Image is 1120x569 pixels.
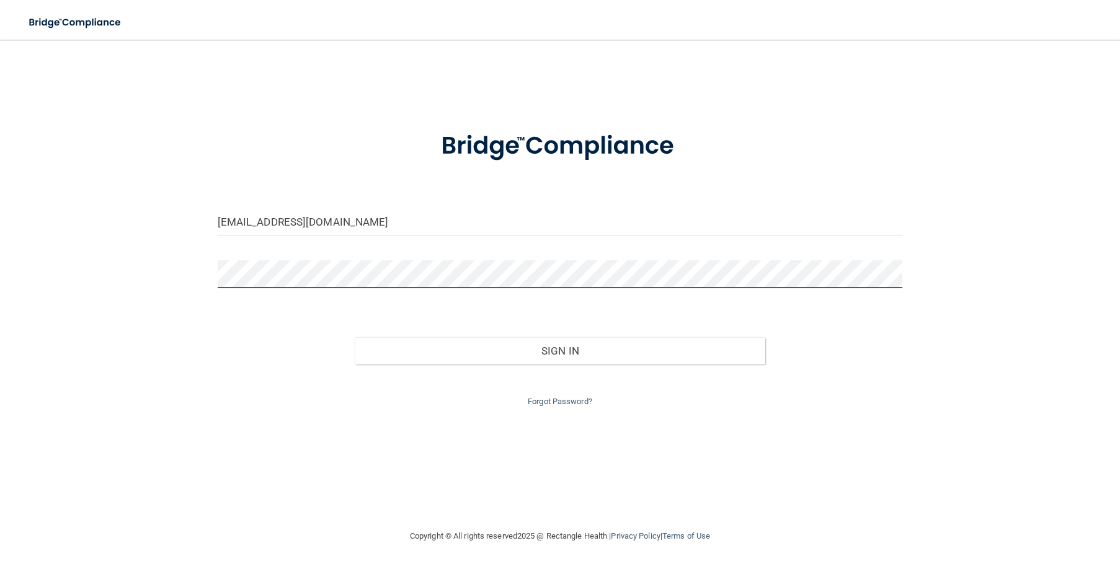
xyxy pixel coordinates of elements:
button: Sign In [355,337,766,364]
div: Copyright © All rights reserved 2025 @ Rectangle Health | | [334,516,786,556]
img: bridge_compliance_login_screen.278c3ca4.svg [19,10,133,35]
a: Privacy Policy [611,531,660,540]
img: bridge_compliance_login_screen.278c3ca4.svg [416,114,704,179]
iframe: Drift Widget Chat Controller [905,481,1105,531]
input: Email [218,208,903,236]
a: Forgot Password? [528,397,592,406]
a: Terms of Use [662,531,710,540]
